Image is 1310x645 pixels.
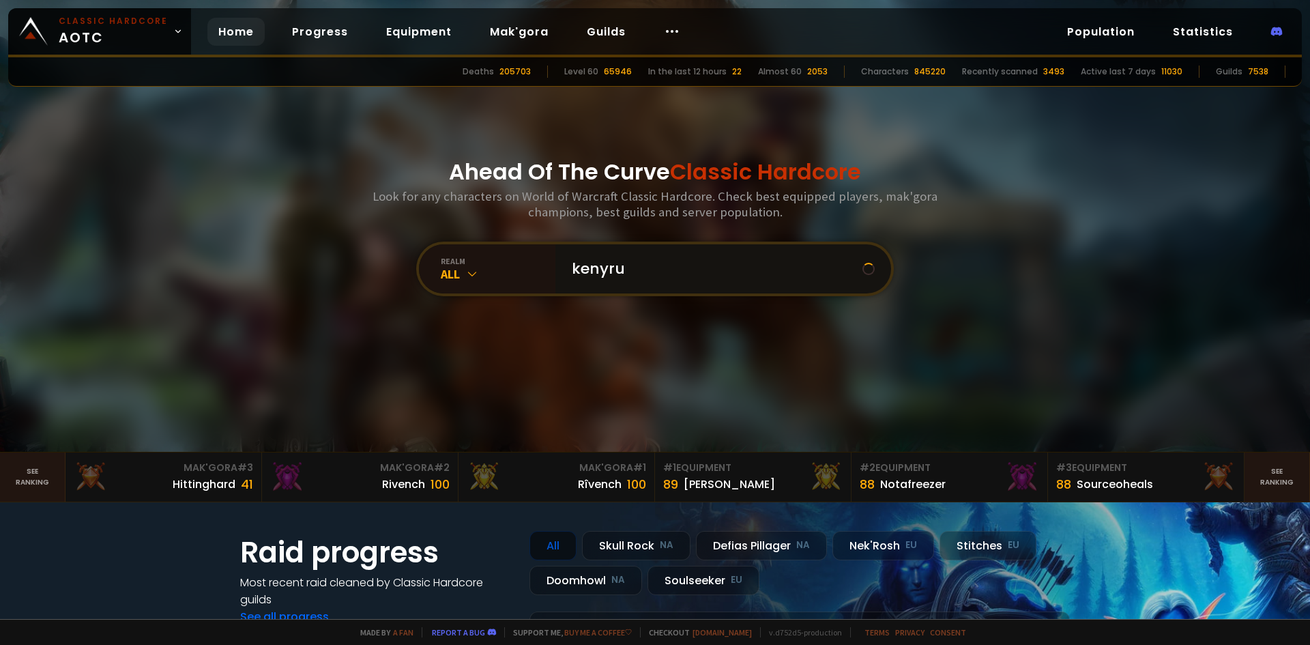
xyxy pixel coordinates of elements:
[240,531,513,574] h1: Raid progress
[237,461,253,474] span: # 3
[1244,453,1310,502] a: Seeranking
[576,18,637,46] a: Guilds
[663,461,676,474] span: # 1
[441,266,555,282] div: All
[732,66,742,78] div: 22
[270,461,450,475] div: Mak'Gora
[633,461,646,474] span: # 1
[1161,66,1182,78] div: 11030
[1008,539,1019,552] small: EU
[962,66,1038,78] div: Recently scanned
[860,461,875,474] span: # 2
[463,66,494,78] div: Deaths
[604,66,632,78] div: 65946
[8,8,191,55] a: Classic HardcoreAOTC
[807,66,828,78] div: 2053
[65,453,262,502] a: Mak'Gora#3Hittinghard41
[564,244,862,293] input: Search a character...
[760,627,842,637] span: v. d752d5 - production
[59,15,168,27] small: Classic Hardcore
[529,566,642,595] div: Doomhowl
[564,627,632,637] a: Buy me a coffee
[441,256,555,266] div: realm
[731,573,742,587] small: EU
[1056,461,1236,475] div: Equipment
[684,476,775,493] div: [PERSON_NAME]
[382,476,425,493] div: Rivench
[832,531,934,560] div: Nek'Rosh
[262,453,458,502] a: Mak'Gora#2Rivench100
[647,566,759,595] div: Soulseeker
[458,453,655,502] a: Mak'Gora#1Rîvench100
[529,531,577,560] div: All
[663,475,678,493] div: 89
[504,627,632,637] span: Support me,
[432,627,485,637] a: Report a bug
[861,66,909,78] div: Characters
[281,18,359,46] a: Progress
[578,476,622,493] div: Rîvench
[880,476,946,493] div: Notafreezer
[1162,18,1244,46] a: Statistics
[1248,66,1268,78] div: 7538
[860,461,1039,475] div: Equipment
[449,156,861,188] h1: Ahead Of The Curve
[851,453,1048,502] a: #2Equipment88Notafreezer
[1048,453,1244,502] a: #3Equipment88Sourceoheals
[660,539,673,552] small: NA
[393,627,413,637] a: a fan
[696,531,827,560] div: Defias Pillager
[914,66,946,78] div: 845220
[74,461,253,475] div: Mak'Gora
[240,609,329,625] a: See all progress
[207,18,265,46] a: Home
[796,539,810,552] small: NA
[582,531,690,560] div: Skull Rock
[467,461,646,475] div: Mak'Gora
[375,18,463,46] a: Equipment
[670,156,861,187] span: Classic Hardcore
[479,18,559,46] a: Mak'gora
[905,539,917,552] small: EU
[564,66,598,78] div: Level 60
[241,475,253,493] div: 41
[940,531,1036,560] div: Stitches
[895,627,925,637] a: Privacy
[1077,476,1153,493] div: Sourceoheals
[627,475,646,493] div: 100
[434,461,450,474] span: # 2
[1056,475,1071,493] div: 88
[640,627,752,637] span: Checkout
[864,627,890,637] a: Terms
[499,66,531,78] div: 205703
[693,627,752,637] a: [DOMAIN_NAME]
[663,461,843,475] div: Equipment
[1043,66,1064,78] div: 3493
[431,475,450,493] div: 100
[59,15,168,48] span: AOTC
[655,453,851,502] a: #1Equipment89[PERSON_NAME]
[1056,461,1072,474] span: # 3
[1081,66,1156,78] div: Active last 7 days
[860,475,875,493] div: 88
[611,573,625,587] small: NA
[648,66,727,78] div: In the last 12 hours
[240,574,513,608] h4: Most recent raid cleaned by Classic Hardcore guilds
[173,476,235,493] div: Hittinghard
[758,66,802,78] div: Almost 60
[1216,66,1242,78] div: Guilds
[352,627,413,637] span: Made by
[930,627,966,637] a: Consent
[1056,18,1146,46] a: Population
[367,188,943,220] h3: Look for any characters on World of Warcraft Classic Hardcore. Check best equipped players, mak'g...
